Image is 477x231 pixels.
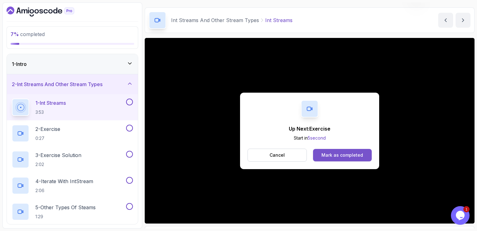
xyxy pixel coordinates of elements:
[12,151,133,168] button: 3-Exercise Solution2:02
[7,7,89,16] a: Dashboard
[35,135,60,141] p: 0:27
[35,125,60,133] p: 2 - Exercise
[12,125,133,142] button: 2-Exercise0:27
[12,60,27,68] h3: 1 - Intro
[35,187,93,194] p: 2:06
[248,149,307,162] button: Cancel
[35,204,96,211] p: 5 - Other Types Of Steams
[438,13,453,28] button: previous content
[7,54,138,74] button: 1-Intro
[35,178,93,185] p: 4 - Iterate with IntStream
[265,16,293,24] p: Int Streams
[35,109,66,115] p: 3:53
[12,203,133,220] button: 5-Other Types Of Steams1:29
[12,177,133,194] button: 4-Iterate with IntStream2:06
[12,81,102,88] h3: 2 - Int Streams And Other Stream Types
[289,135,330,141] p: Start in
[35,214,96,220] p: 1:29
[308,135,326,141] span: 5 second
[11,31,45,37] span: completed
[456,13,470,28] button: next content
[35,151,81,159] p: 3 - Exercise Solution
[35,161,81,168] p: 2:02
[171,16,259,24] p: Int Streams And Other Stream Types
[145,38,475,224] iframe: 1 - IntStreams
[7,74,138,94] button: 2-Int Streams And Other Stream Types
[313,149,372,161] button: Mark as completed
[270,152,285,158] p: Cancel
[35,99,66,107] p: 1 - Int Streams
[321,152,363,158] div: Mark as completed
[451,206,471,225] iframe: chat widget
[289,125,330,132] p: Up Next: Exercise
[12,99,133,116] button: 1-Int Streams3:53
[11,31,19,37] span: 7 %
